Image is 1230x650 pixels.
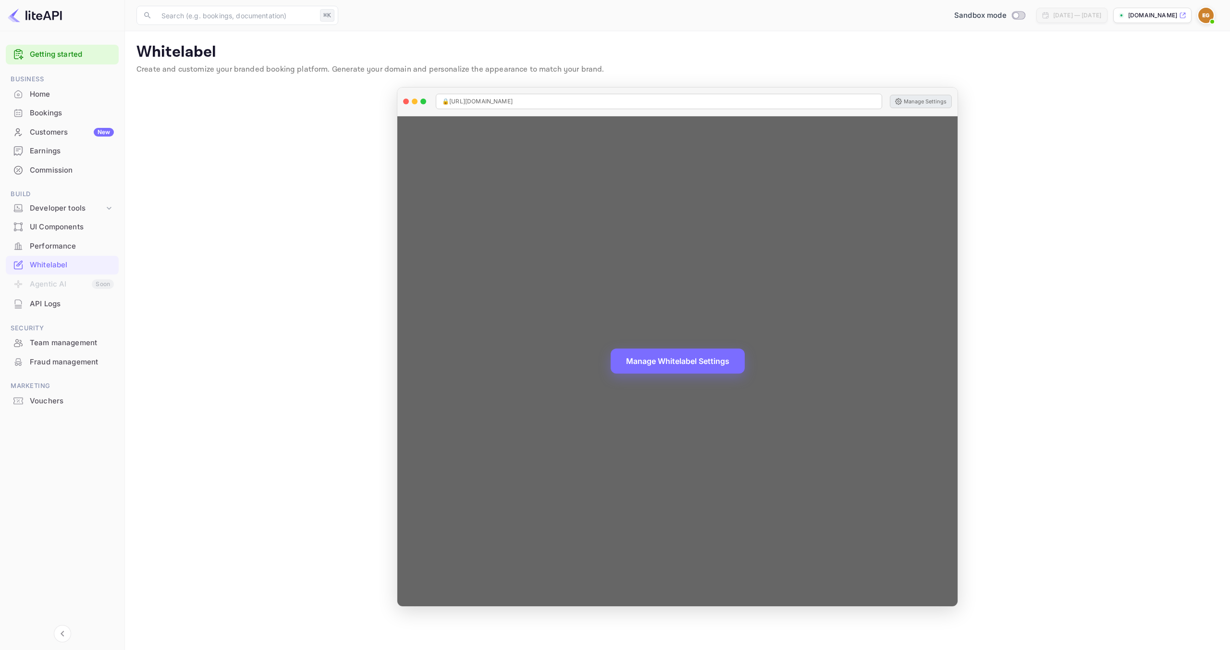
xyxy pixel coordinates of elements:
[6,353,119,372] div: Fraud management
[6,161,119,179] a: Commission
[6,123,119,142] div: CustomersNew
[6,142,119,160] a: Earnings
[6,323,119,334] span: Security
[6,85,119,103] a: Home
[30,127,114,138] div: Customers
[6,218,119,236] a: UI Components
[6,295,119,313] div: API Logs
[6,123,119,141] a: CustomersNew
[6,142,119,161] div: Earnings
[6,353,119,371] a: Fraud management
[6,189,119,200] span: Build
[30,108,114,119] div: Bookings
[6,295,119,312] a: API Logs
[30,396,114,407] div: Vouchers
[30,337,114,349] div: Team management
[6,85,119,104] div: Home
[442,97,513,106] span: 🔒 [URL][DOMAIN_NAME]
[6,334,119,351] a: Team management
[6,237,119,256] div: Performance
[30,203,104,214] div: Developer tools
[6,74,119,85] span: Business
[6,104,119,123] div: Bookings
[6,237,119,255] a: Performance
[54,625,71,642] button: Collapse navigation
[1128,11,1177,20] p: [DOMAIN_NAME]
[30,357,114,368] div: Fraud management
[6,256,119,275] div: Whitelabel
[94,128,114,137] div: New
[8,8,62,23] img: LiteAPI logo
[30,299,114,310] div: API Logs
[6,104,119,122] a: Bookings
[890,95,952,108] button: Manage Settings
[156,6,316,25] input: Search (e.g. bookings, documentation)
[6,256,119,274] a: Whitelabel
[1053,11,1101,20] div: [DATE] — [DATE]
[136,64,1218,75] p: Create and customize your branded booking platform. Generate your domain and personalize the appe...
[611,349,745,374] button: Manage Whitelabel Settings
[30,146,114,157] div: Earnings
[6,392,119,410] a: Vouchers
[950,10,1029,21] div: Switch to Production mode
[1198,8,1214,23] img: Eduardo Granados
[954,10,1007,21] span: Sandbox mode
[320,9,334,22] div: ⌘K
[6,161,119,180] div: Commission
[6,45,119,64] div: Getting started
[30,89,114,100] div: Home
[6,381,119,391] span: Marketing
[30,260,114,271] div: Whitelabel
[6,200,119,217] div: Developer tools
[30,241,114,252] div: Performance
[30,222,114,233] div: UI Components
[136,43,1218,62] p: Whitelabel
[6,334,119,352] div: Team management
[30,49,114,60] a: Getting started
[30,165,114,176] div: Commission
